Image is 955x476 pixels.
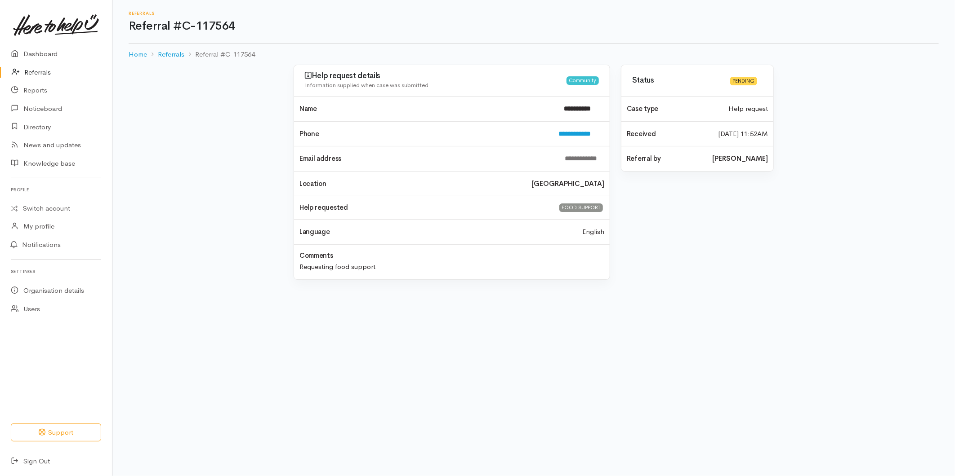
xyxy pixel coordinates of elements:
h4: Case type [627,105,718,113]
a: Referrals [158,49,184,60]
h4: Help requested [299,204,547,212]
h4: Language [299,228,330,236]
b: [PERSON_NAME] [712,154,768,164]
h4: Location [299,180,521,188]
h3: Status [632,76,725,85]
h4: Name [299,105,553,113]
div: Help request [723,104,773,114]
li: Referral #C-117564 [184,49,255,60]
div: FOOD SUPPORT [559,203,603,212]
h6: Settings [11,265,101,278]
button: Support [11,423,101,442]
div: Requesting food support [294,259,610,272]
time: [DATE] 11:52AM [718,129,768,139]
h4: Referral by [627,155,701,163]
h4: Email address [299,155,554,163]
a: Home [129,49,147,60]
h1: Referral #C-117564 [129,20,939,33]
b: [GEOGRAPHIC_DATA] [531,179,604,189]
h6: Referrals [129,11,939,16]
div: Pending [730,77,757,85]
div: Community [567,76,599,85]
div: English [577,227,610,237]
span: Information supplied when case was submitted [305,81,428,89]
h4: Comments [299,252,333,260]
h4: Phone [299,130,548,138]
h6: Profile [11,184,101,196]
h4: Received [627,130,707,138]
h3: Help request details [305,71,567,80]
nav: breadcrumb [129,44,939,65]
